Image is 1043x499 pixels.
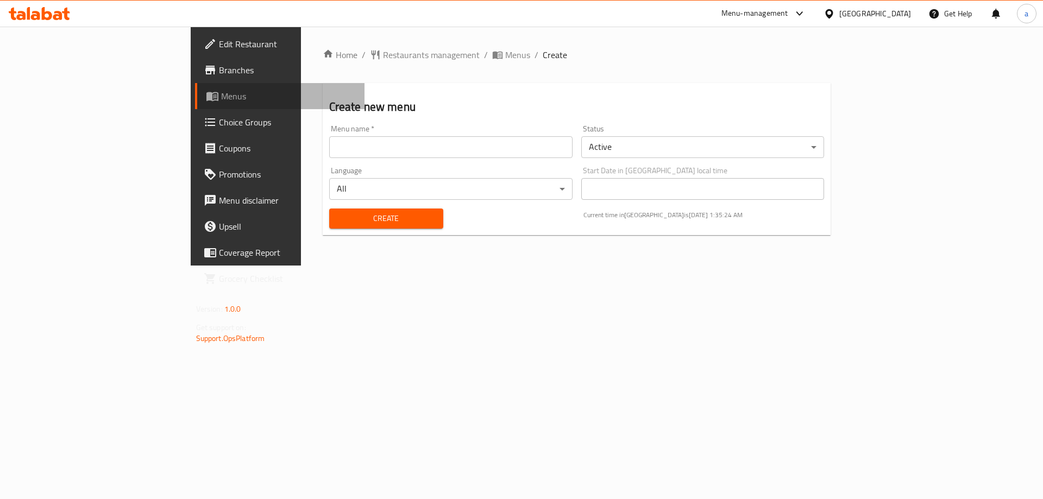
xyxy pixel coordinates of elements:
span: Create [543,48,567,61]
span: Coverage Report [219,246,356,259]
div: Active [581,136,825,158]
span: Promotions [219,168,356,181]
a: Menus [492,48,530,61]
a: Grocery Checklist [195,266,365,292]
span: Menus [221,90,356,103]
span: Get support on: [196,320,246,334]
span: Choice Groups [219,116,356,129]
span: Grocery Checklist [219,272,356,285]
p: Current time in [GEOGRAPHIC_DATA] is [DATE] 1:35:24 AM [583,210,825,220]
a: Restaurants management [370,48,480,61]
span: Create [338,212,435,225]
a: Coupons [195,135,365,161]
div: Menu-management [721,7,788,20]
span: Menus [505,48,530,61]
a: Menu disclaimer [195,187,365,213]
a: Support.OpsPlatform [196,331,265,345]
span: Coupons [219,142,356,155]
a: Branches [195,57,365,83]
span: Restaurants management [383,48,480,61]
a: Choice Groups [195,109,365,135]
a: Upsell [195,213,365,239]
span: Branches [219,64,356,77]
span: Version: [196,302,223,316]
a: Coverage Report [195,239,365,266]
li: / [484,48,488,61]
li: / [535,48,538,61]
input: Please enter Menu name [329,136,573,158]
span: a [1025,8,1028,20]
div: [GEOGRAPHIC_DATA] [839,8,911,20]
span: Edit Restaurant [219,37,356,50]
span: Menu disclaimer [219,194,356,207]
h2: Create new menu [329,99,825,115]
a: Promotions [195,161,365,187]
a: Edit Restaurant [195,31,365,57]
button: Create [329,209,443,229]
div: All [329,178,573,200]
span: Upsell [219,220,356,233]
span: 1.0.0 [224,302,241,316]
nav: breadcrumb [323,48,831,61]
a: Menus [195,83,365,109]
